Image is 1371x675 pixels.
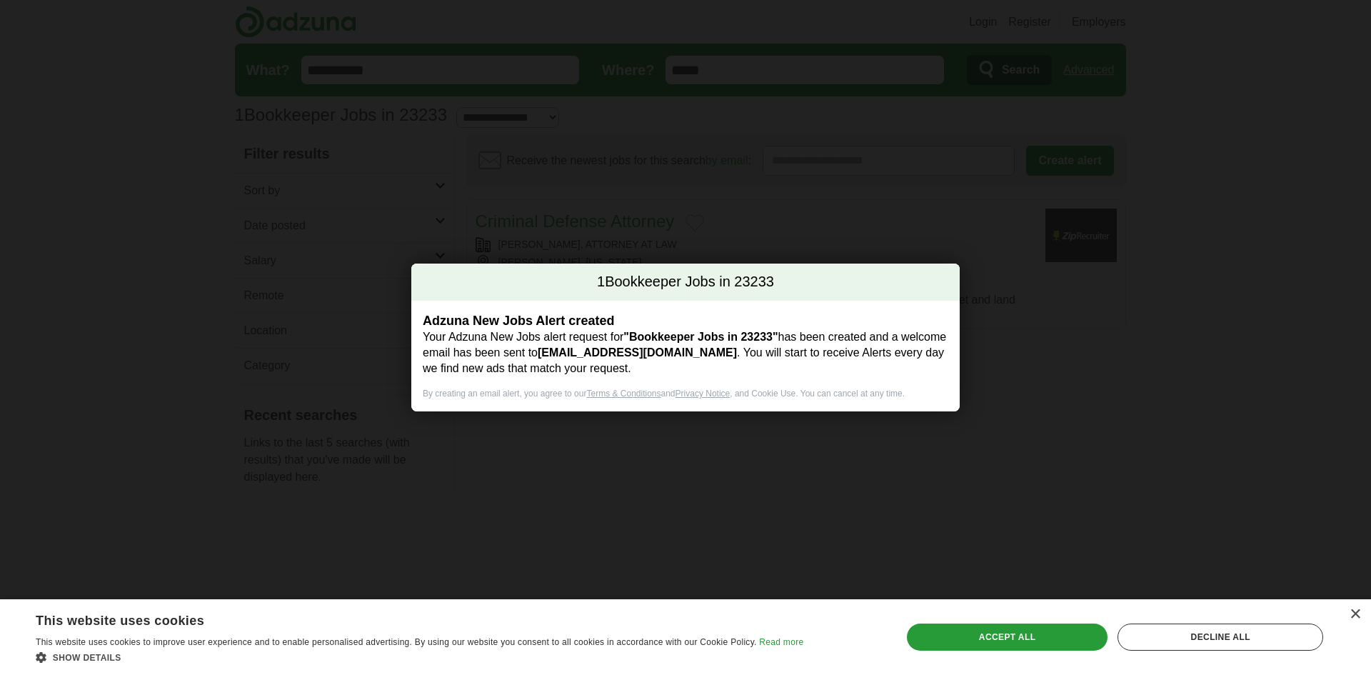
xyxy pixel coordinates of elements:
div: Show details [36,650,803,664]
a: Terms & Conditions [586,389,661,399]
div: This website uses cookies [36,608,768,629]
div: By creating an email alert, you agree to our and , and Cookie Use. You can cancel at any time. [411,388,960,411]
span: 1 [597,272,605,292]
h2: Adzuna New Jobs Alert created [423,312,948,330]
strong: [EMAIL_ADDRESS][DOMAIN_NAME] [538,346,737,359]
span: Show details [53,653,121,663]
div: Accept all [907,624,1108,651]
h2: Bookkeeper Jobs in 23233 [411,264,960,301]
strong: "Bookkeeper Jobs in 23233" [623,331,778,343]
a: Read more, opens a new window [759,637,803,647]
div: Decline all [1118,624,1323,651]
p: Your Adzuna New Jobs alert request for has been created and a welcome email has been sent to . Yo... [423,329,948,376]
span: This website uses cookies to improve user experience and to enable personalised advertising. By u... [36,637,757,647]
div: Close [1350,609,1360,620]
a: Privacy Notice [676,389,730,399]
